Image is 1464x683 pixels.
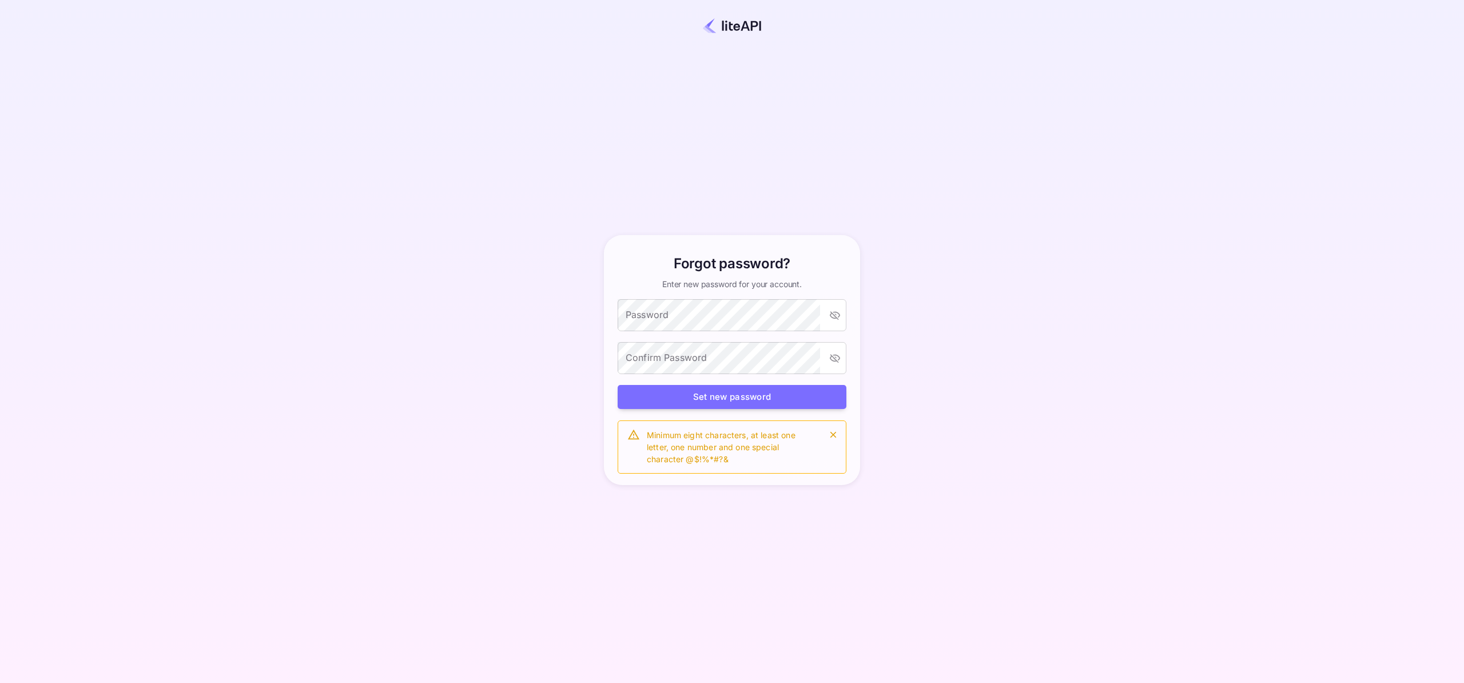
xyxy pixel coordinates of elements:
[825,305,845,325] button: toggle password visibility
[674,253,790,274] h6: Forgot password?
[662,279,802,290] p: Enter new password for your account.
[702,18,762,33] img: liteapi
[618,385,846,410] button: Set new password
[647,424,816,470] div: Minimum eight characters, at least one letter, one number and one special character @$!%*#?&
[825,427,841,443] button: close
[825,348,845,368] button: toggle password visibility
